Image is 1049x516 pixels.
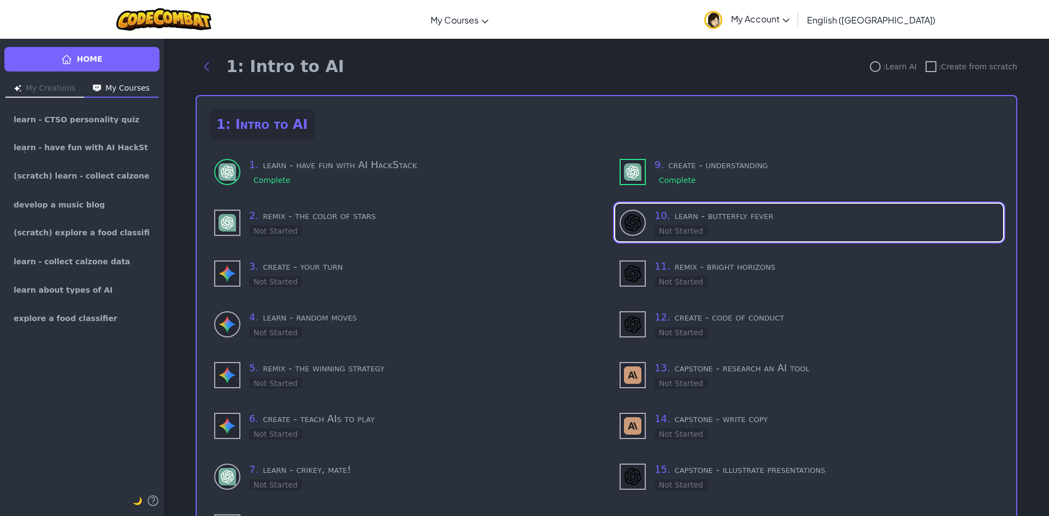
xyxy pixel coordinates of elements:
span: learn - collect calzone data [14,258,130,265]
a: My Courses [425,5,494,34]
span: 2 . [249,210,258,221]
a: Home [4,47,160,72]
span: 12 . [655,311,670,323]
h3: learn - random moves [249,310,593,325]
a: learn - collect calzone data [4,248,160,275]
span: My Courses [431,14,479,26]
div: use - Gemini (Not Started) [210,254,598,292]
span: learn - CTSO personality quiz [14,116,139,123]
div: Not Started [249,429,302,440]
span: English ([GEOGRAPHIC_DATA]) [807,14,935,26]
img: DALL-E 3 [624,214,641,232]
img: Gemini [219,265,236,282]
div: learn to use - DALL-E 3 (Not Started) [615,204,1003,241]
img: avatar [704,11,722,29]
h3: create - teach AIs to play [249,411,593,426]
span: My Account [731,13,789,25]
img: GPT-4 [624,163,641,181]
button: Back to modules [196,56,217,78]
span: 13 . [655,362,670,373]
span: 1 . [249,159,258,170]
img: Claude [624,366,641,384]
div: use - Claude (Not Started) [615,407,1003,444]
h3: capstone - illustrate presentations [655,462,999,477]
span: 9 . [655,159,664,170]
div: Not Started [655,378,708,389]
img: Gemini [219,316,236,333]
div: use - DALL-E 3 (Not Started) [615,458,1003,495]
span: (scratch) explore a food classifier [14,229,150,238]
img: Claude [624,417,641,435]
div: learn to use - GPT-4 (Complete) [210,153,598,191]
div: use - DALL-E 3 (Not Started) [615,305,1003,343]
img: Gemini [219,366,236,384]
span: learn - have fun with AI HackStack [14,144,150,152]
h3: create - understanding [655,157,999,173]
div: Not Started [249,479,302,490]
img: Icon [14,85,21,92]
h3: create - your turn [249,259,593,274]
h3: remix - the color of stars [249,208,593,223]
h1: 1: Intro to AI [226,57,344,76]
h3: remix - the winning strategy [249,360,593,376]
div: use - Gemini (Not Started) [210,356,598,394]
div: Not Started [655,226,708,236]
img: CodeCombat logo [116,8,212,31]
a: My Account [699,2,795,37]
img: Gemini [219,417,236,435]
div: use - GPT-4 (Not Started) [210,204,598,241]
span: 10 . [655,210,670,221]
div: Not Started [655,479,708,490]
h2: 1: Intro to AI [210,109,314,140]
div: use - GPT-4 (Complete) [615,153,1003,191]
span: : Create from scratch [939,61,1017,72]
div: Not Started [249,226,302,236]
span: Home [76,54,102,65]
div: Not Started [655,327,708,338]
a: (scratch) explore a food classifier [4,220,160,246]
span: explore a food classifier [14,315,117,322]
div: Complete [655,175,700,186]
button: My Creations [5,80,84,98]
span: 15 . [655,464,670,475]
span: develop a music blog [14,201,105,209]
button: My Courses [84,80,158,98]
span: 4 . [249,311,258,323]
span: 6 . [249,413,258,424]
a: English ([GEOGRAPHIC_DATA]) [802,5,941,34]
img: GPT-4 [219,214,236,232]
img: DALL-E 3 [624,468,641,485]
span: learn about types of AI [14,286,113,294]
div: Not Started [655,429,708,440]
div: learn to use - Gemini (Not Started) [210,305,598,343]
span: 🌙 [133,496,142,505]
a: develop a music blog [4,192,160,218]
h3: remix - bright horizons [655,259,999,274]
span: 5 . [249,362,258,373]
img: GPT-4 [219,468,236,485]
div: Complete [249,175,294,186]
img: DALL-E 3 [624,316,641,333]
span: : Learn AI [883,61,917,72]
span: 7 . [249,464,258,475]
div: Not Started [249,276,302,287]
button: 🌙 [133,494,142,507]
span: (scratch) learn - collect calzone data [14,172,150,181]
h3: capstone - research an AI tool [655,360,999,376]
div: Not Started [249,327,302,338]
div: Not Started [249,378,302,389]
img: GPT-4 [219,163,236,181]
h3: learn - have fun with AI HackStack [249,157,593,173]
h3: learn - crikey, mate! [249,462,593,477]
div: Not Started [655,276,708,287]
div: learn to use - GPT-4 (Not Started) [210,458,598,495]
span: 11 . [655,260,670,272]
div: use - Claude (Not Started) [615,356,1003,394]
h3: capstone - write copy [655,411,999,426]
h3: learn - butterfly fever [655,208,999,223]
h3: create - code of conduct [655,310,999,325]
span: 3 . [249,260,258,272]
a: learn about types of AI [4,277,160,303]
span: 14 . [655,413,670,424]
